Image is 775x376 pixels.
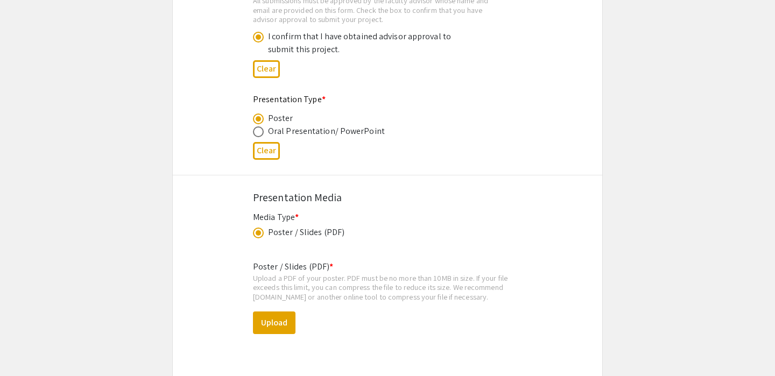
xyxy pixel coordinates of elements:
button: Clear [253,142,280,160]
mat-label: Poster / Slides (PDF) [253,261,333,272]
mat-label: Presentation Type [253,94,326,105]
div: Presentation Media [253,189,522,205]
div: I confirm that I have obtained advisor approval to submit this project. [268,30,456,56]
div: Upload a PDF of your poster. PDF must be no more than 10MB in size. If your file exceeds this lim... [253,273,522,302]
button: Upload [253,311,295,334]
div: Oral Presentation/ PowerPoint [268,125,385,138]
iframe: Chat [8,328,46,368]
mat-label: Media Type [253,211,299,223]
div: Poster [268,112,293,125]
button: Clear [253,60,280,78]
div: Poster / Slides (PDF) [268,226,344,239]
